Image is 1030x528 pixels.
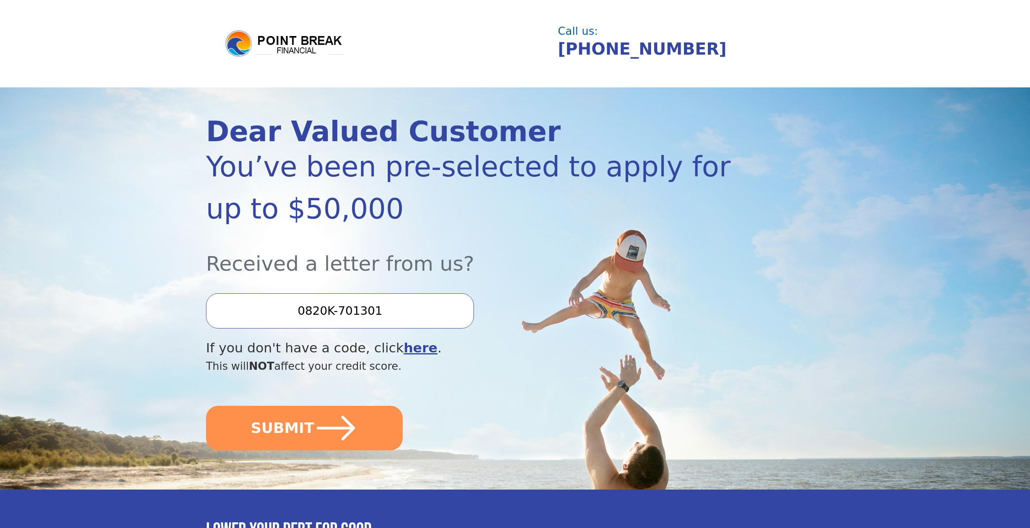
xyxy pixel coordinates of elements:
[206,118,731,146] div: Dear Valued Customer
[206,293,474,328] input: Enter your Offer Code:
[558,39,727,59] a: [PHONE_NUMBER]
[206,230,731,279] div: Received a letter from us?
[558,26,816,36] div: Call us:
[206,146,731,230] div: You’ve been pre-selected to apply for up to $50,000
[206,358,731,374] div: This will affect your credit score.
[224,29,346,58] img: logo.png
[206,338,731,358] div: If you don't have a code, click .
[404,340,437,356] a: here
[249,360,274,372] span: NOT
[206,406,403,450] button: SUBMIT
